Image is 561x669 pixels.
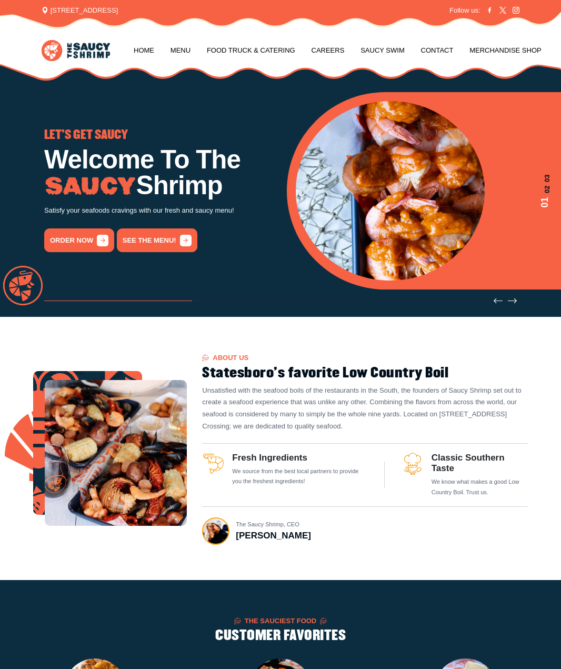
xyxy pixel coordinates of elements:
img: Banner Image [296,101,485,281]
h1: Welcome To The Shrimp [44,146,274,198]
span: 01 [538,197,552,207]
h3: Fresh Ingredients [232,453,367,463]
a: Merchandise Shop [469,31,542,71]
p: Satisfy your seafoods cravings with our fresh and saucy menu! [44,205,274,217]
span: [STREET_ADDRESS] [42,5,118,16]
a: order now [44,228,114,252]
span: The Saucy Shrimp, CEO [236,520,299,529]
span: 03 [538,174,552,182]
span: About US [202,354,248,361]
button: Previous slide [494,296,503,305]
span: The Sauciest Food [245,617,317,624]
a: Menu [171,31,191,71]
span: 02 [538,186,552,193]
img: Author Image [203,518,228,544]
a: Saucy Swim [360,31,405,71]
h3: [PERSON_NAME] [236,531,311,541]
a: See the menu! [117,228,197,252]
img: logo [42,40,110,61]
p: We know what makes a good Low Country Boil. Trust us. [432,477,528,497]
h3: Classic Southern Taste [432,453,528,474]
span: LET'S GET SAUCY [44,129,128,141]
span: Follow us: [449,5,480,16]
img: Image [44,177,136,196]
a: Food Truck & Catering [207,31,295,71]
h2: CUSTOMER FAVORITES [215,628,346,644]
button: Next slide [508,296,517,305]
a: Careers [312,31,345,71]
img: Image [45,380,187,526]
div: 1 / 3 [296,101,552,281]
div: 1 / 3 [44,129,274,253]
p: Unsatisfied with the seafood boils of the restaurants in the South, the founders of Saucy Shrimp ... [202,385,528,433]
h2: Statesboro's favorite Low Country Boil [202,365,528,381]
p: We source from the best local partners to provide you the freshest ingredients! [232,466,367,487]
a: Contact [421,31,454,71]
a: Home [134,31,154,71]
img: Image [33,371,142,515]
